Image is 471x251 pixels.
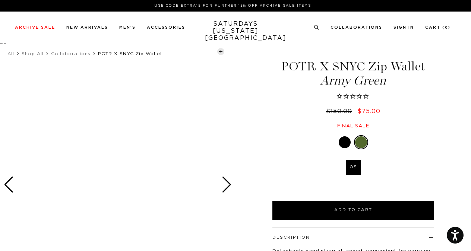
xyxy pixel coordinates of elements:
a: Collaborations [51,51,91,56]
h1: POTR X SNYC Zip Wallet [271,60,435,87]
span: Rated 0.0 out of 5 stars 0 reviews [271,93,435,101]
button: Description [272,235,310,239]
a: Accessories [147,25,185,29]
a: SATURDAYS[US_STATE][GEOGRAPHIC_DATA] [205,20,266,42]
span: POTR X SNYC Zip Wallet [98,51,162,56]
span: $75.00 [357,108,380,114]
span: Army Green [271,74,435,87]
a: Sign In [393,25,414,29]
a: All [7,51,14,56]
a: Shop All [22,51,44,56]
del: $150.00 [326,108,355,114]
a: Cart (0) [425,25,451,29]
label: OS [346,160,361,175]
a: Archive Sale [15,25,55,29]
div: Previous slide [4,177,14,193]
a: Collaborations [331,25,382,29]
a: Men's [119,25,136,29]
p: Use Code EXTRA15 for Further 15% Off Archive Sale Items [18,3,448,9]
div: Final sale [271,123,435,129]
div: Next slide [222,177,232,193]
small: 0 [445,26,448,29]
button: Add to Cart [272,201,434,220]
a: New Arrivals [66,25,108,29]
